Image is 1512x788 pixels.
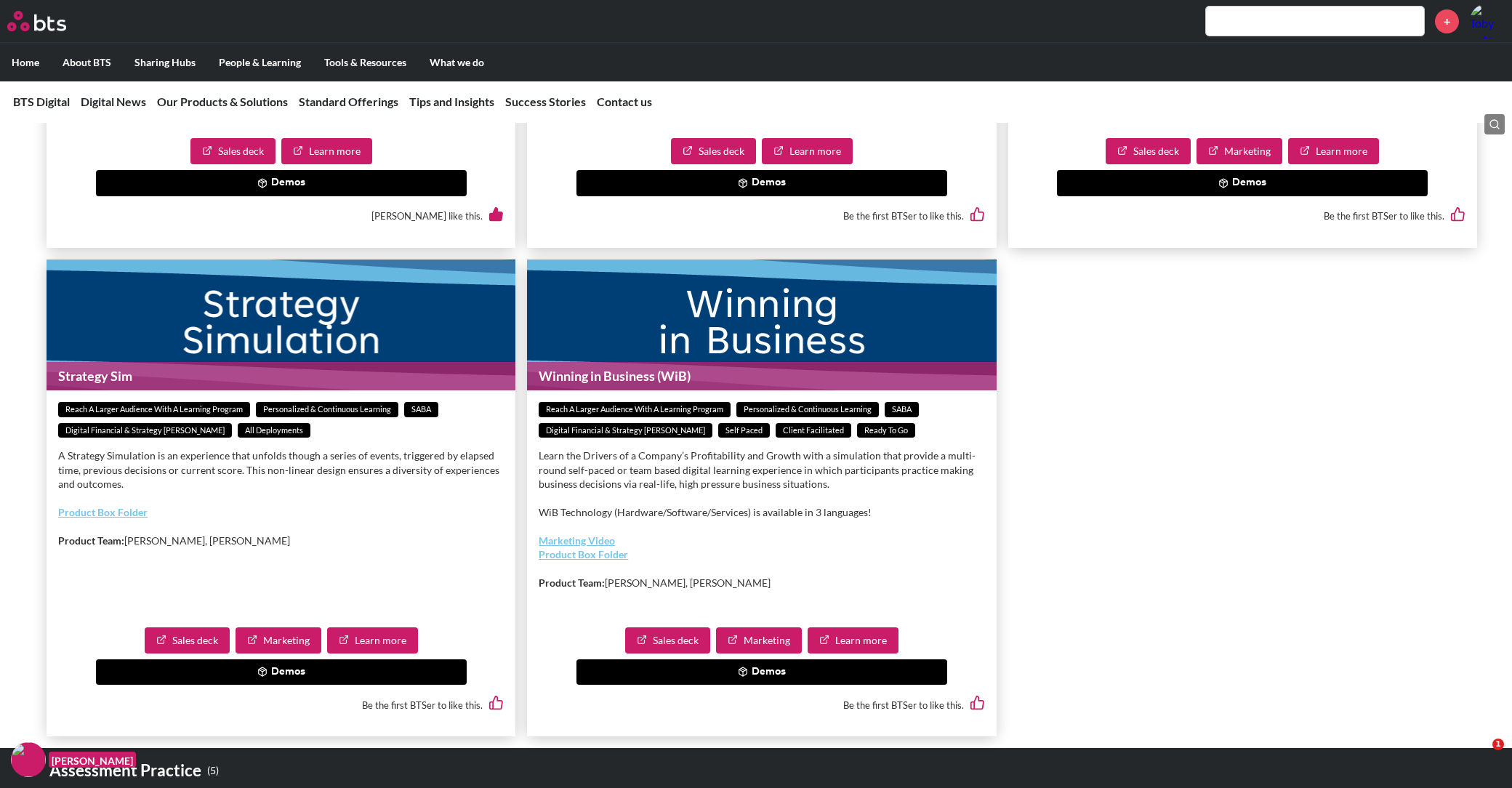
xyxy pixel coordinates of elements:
[58,402,250,417] span: Reach a Larger Audience With a Learning Program
[207,761,219,781] small: ( 5 )
[123,44,207,81] label: Sharing Hubs
[157,95,288,108] a: Our Products & Solutions
[539,196,984,236] div: Be the first BTSer to like this.
[299,95,398,108] a: Standard Offerings
[58,196,504,236] div: [PERSON_NAME] like this.
[1106,138,1191,164] a: Sales deck
[1492,739,1504,750] span: 1
[539,576,984,590] p: [PERSON_NAME], [PERSON_NAME]
[527,362,996,390] h1: Winning in Business (WiB)
[58,534,504,548] p: [PERSON_NAME], [PERSON_NAME]
[49,752,136,768] figcaption: [PERSON_NAME]
[404,402,438,417] span: SABA
[58,423,232,438] span: Digital financial & Strategy [PERSON_NAME]
[539,423,712,438] span: Digital financial & Strategy [PERSON_NAME]
[58,685,504,725] div: Be the first BTSer to like this.
[762,138,853,164] a: Learn more
[539,685,984,725] div: Be the first BTSer to like this.
[808,627,898,654] a: Learn more
[190,138,276,164] a: Sales deck
[857,423,915,438] span: Ready to go
[96,659,467,686] button: Demos
[7,11,93,31] a: Go home
[409,95,494,108] a: Tips and Insights
[539,505,984,520] p: WiB Technology (Hardware/Software/Services) is available in 3 languages!
[1020,196,1465,236] div: Be the first BTSer to like this.
[281,138,372,164] a: Learn more
[145,627,230,654] a: Sales deck
[58,506,148,518] a: Product Box Folder
[58,534,124,547] strong: Product Team:
[576,170,947,196] button: Demos
[776,423,851,438] span: Client facilitated
[1470,4,1505,39] a: Profile
[11,742,46,777] img: F
[539,534,615,547] a: Marketing Video
[736,402,879,417] span: Personalized & Continuous Learning
[671,138,756,164] a: Sales deck
[1470,4,1505,39] img: Toby Peters
[539,449,984,491] p: Learn the Drivers of a Company’s Profitability and Growth with a simulation that provide a multi-...
[505,95,586,108] a: Success Stories
[7,11,66,31] img: BTS Logo
[1197,138,1282,164] a: Marketing
[885,402,919,417] span: SABA
[539,548,628,560] a: Product Box Folder
[47,362,515,390] h1: Strategy Sim
[625,627,710,654] a: Sales deck
[236,627,321,654] a: Marketing
[1463,739,1497,773] iframe: Intercom live chat
[576,659,947,686] button: Demos
[418,44,496,81] label: What we do
[13,95,70,108] a: BTS Digital
[96,170,467,196] button: Demos
[313,44,418,81] label: Tools & Resources
[207,44,313,81] label: People & Learning
[256,402,398,417] span: Personalized & Continuous Learning
[58,449,504,491] p: A Strategy Simulation is an experience that unfolds though a series of events, triggered by elaps...
[327,627,418,654] a: Learn more
[539,576,605,589] strong: Product Team:
[1288,138,1379,164] a: Learn more
[1435,9,1459,33] a: +
[1057,170,1428,196] button: Demos
[81,95,146,108] a: Digital News
[539,402,731,417] span: Reach a Larger Audience With a Learning Program
[51,44,123,81] label: About BTS
[597,95,652,108] a: Contact us
[238,423,310,438] span: All deployments
[718,423,770,438] span: Self paced
[716,627,802,654] a: Marketing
